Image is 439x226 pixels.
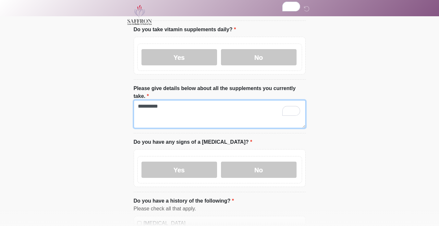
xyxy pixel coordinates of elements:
[134,100,306,128] textarea: To enrich screen reader interactions, please activate Accessibility in Grammarly extension settings
[137,221,141,225] input: [MEDICAL_DATA]
[127,5,152,25] img: Saffron Laser Aesthetics and Medical Spa Logo
[141,162,217,178] label: Yes
[134,138,252,146] label: Do you have any signs of a [MEDICAL_DATA]?
[134,85,306,100] label: Please give details below about all the supplements you currently take.
[221,162,297,178] label: No
[134,197,234,205] label: Do you have a history of the following?
[134,205,306,213] div: Please check all that apply.
[141,49,217,65] label: Yes
[221,49,297,65] label: No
